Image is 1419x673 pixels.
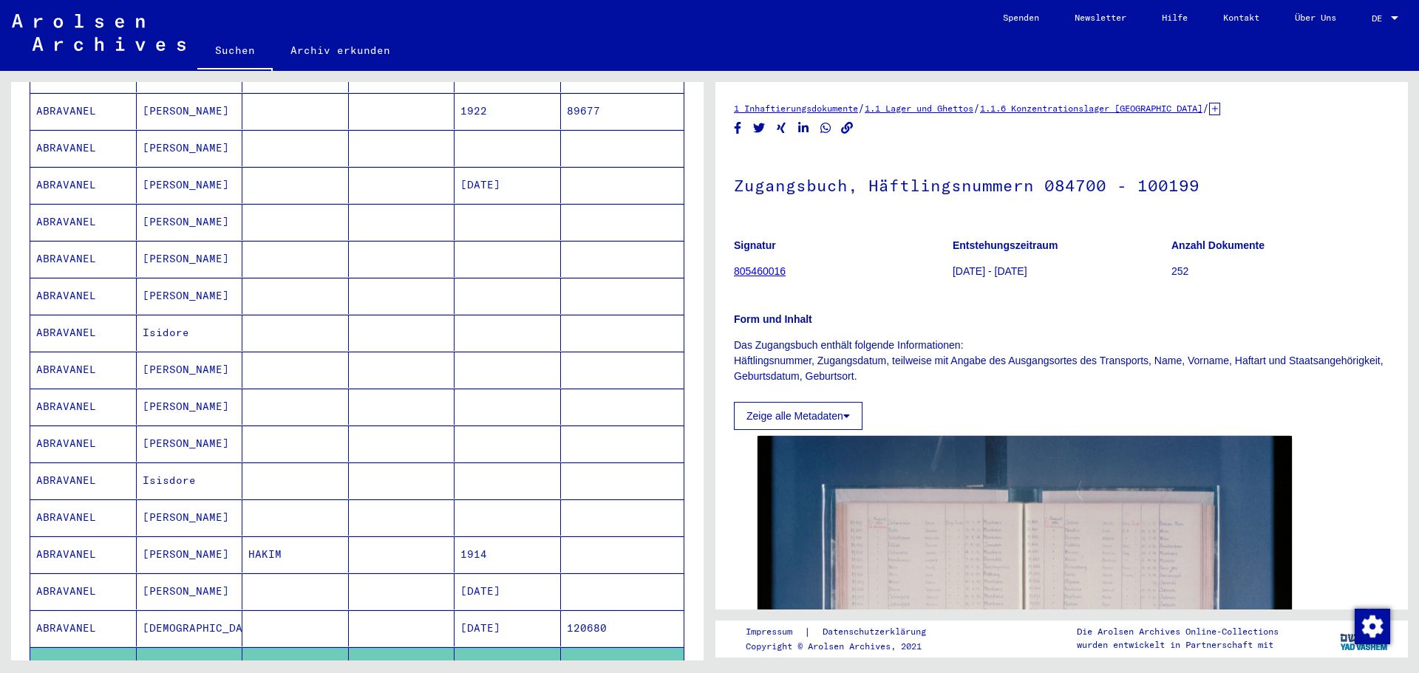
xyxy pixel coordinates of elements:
[137,499,243,536] mat-cell: [PERSON_NAME]
[30,426,137,462] mat-cell: ABRAVANEL
[953,264,1171,279] p: [DATE] - [DATE]
[137,573,243,609] mat-cell: [PERSON_NAME]
[137,93,243,129] mat-cell: [PERSON_NAME]
[30,278,137,314] mat-cell: ABRAVANEL
[818,119,834,137] button: Share on WhatsApp
[30,315,137,351] mat-cell: ABRAVANEL
[1372,13,1388,24] span: DE
[242,536,349,573] mat-cell: HAKIM
[1337,620,1392,657] img: yv_logo.png
[865,103,973,114] a: 1.1 Lager und Ghettos
[730,119,746,137] button: Share on Facebook
[858,101,865,115] span: /
[137,278,243,314] mat-cell: [PERSON_NAME]
[734,239,776,251] b: Signatur
[734,313,812,325] b: Form und Inhalt
[137,204,243,240] mat-cell: [PERSON_NAME]
[137,426,243,462] mat-cell: [PERSON_NAME]
[273,33,408,68] a: Archiv erkunden
[137,389,243,425] mat-cell: [PERSON_NAME]
[455,610,561,646] mat-cell: [DATE]
[1077,638,1279,652] p: wurden entwickelt in Partnerschaft mit
[752,119,767,137] button: Share on Twitter
[30,167,137,203] mat-cell: ABRAVANEL
[811,624,944,640] a: Datenschutzerklärung
[734,151,1389,216] h1: Zugangsbuch, Häftlingsnummern 084700 - 100199
[1355,609,1390,644] img: Zustimmung ändern
[1171,239,1265,251] b: Anzahl Dokumente
[953,239,1058,251] b: Entstehungszeitraum
[1077,625,1279,638] p: Die Arolsen Archives Online-Collections
[746,624,944,640] div: |
[734,402,862,430] button: Zeige alle Metadaten
[1202,101,1209,115] span: /
[197,33,273,71] a: Suchen
[746,640,944,653] p: Copyright © Arolsen Archives, 2021
[980,103,1202,114] a: 1.1.6 Konzentrationslager [GEOGRAPHIC_DATA]
[137,167,243,203] mat-cell: [PERSON_NAME]
[30,573,137,609] mat-cell: ABRAVANEL
[796,119,811,137] button: Share on LinkedIn
[30,204,137,240] mat-cell: ABRAVANEL
[137,352,243,388] mat-cell: [PERSON_NAME]
[840,119,855,137] button: Copy link
[455,573,561,609] mat-cell: [DATE]
[561,610,684,646] mat-cell: 120680
[30,352,137,388] mat-cell: ABRAVANEL
[455,536,561,573] mat-cell: 1914
[774,119,789,137] button: Share on Xing
[734,103,858,114] a: 1 Inhaftierungsdokumente
[1171,264,1389,279] p: 252
[137,462,243,499] mat-cell: Isisdore
[30,389,137,425] mat-cell: ABRAVANEL
[455,93,561,129] mat-cell: 1922
[734,338,1389,384] p: Das Zugangsbuch enthält folgende Informationen: Häftlingsnummer, Zugangsdatum, teilweise mit Anga...
[30,462,137,499] mat-cell: ABRAVANEL
[12,14,186,51] img: Arolsen_neg.svg
[137,536,243,573] mat-cell: [PERSON_NAME]
[30,536,137,573] mat-cell: ABRAVANEL
[30,93,137,129] mat-cell: ABRAVANEL
[137,130,243,166] mat-cell: [PERSON_NAME]
[734,265,786,277] a: 805460016
[561,93,684,129] mat-cell: 89677
[746,624,804,640] a: Impressum
[30,610,137,646] mat-cell: ABRAVANEL
[137,315,243,351] mat-cell: Isidore
[455,167,561,203] mat-cell: [DATE]
[973,101,980,115] span: /
[30,130,137,166] mat-cell: ABRAVANEL
[30,499,137,536] mat-cell: ABRAVANEL
[137,610,243,646] mat-cell: [DEMOGRAPHIC_DATA]
[30,241,137,277] mat-cell: ABRAVANEL
[137,241,243,277] mat-cell: [PERSON_NAME]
